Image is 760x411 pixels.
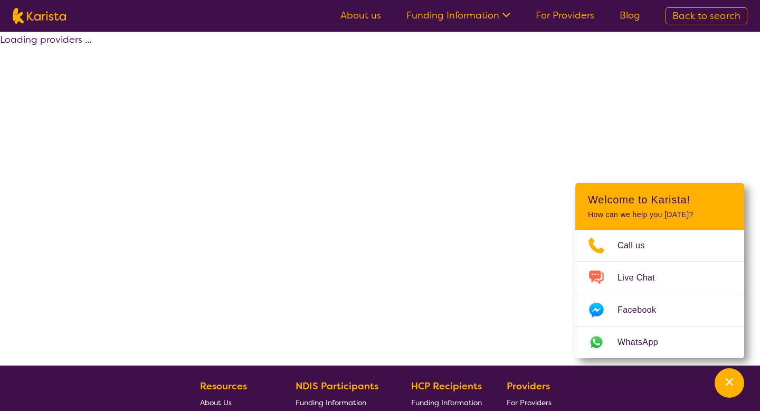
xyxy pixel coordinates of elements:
span: Back to search [672,10,740,22]
span: For Providers [507,398,552,407]
span: Live Chat [617,270,668,286]
ul: Choose channel [575,230,744,358]
b: Providers [507,380,550,393]
a: Back to search [666,7,747,24]
b: Resources [200,380,247,393]
button: Channel Menu [715,368,744,398]
span: Facebook [617,302,669,318]
a: Funding Information [296,394,386,410]
img: Karista logo [13,8,66,24]
a: About us [340,9,381,22]
a: For Providers [507,394,556,410]
b: HCP Recipients [411,380,482,393]
a: Web link opens in a new tab. [575,326,744,358]
a: For Providers [536,9,594,22]
a: About Us [200,394,271,410]
a: Blog [620,9,640,22]
div: Channel Menu [575,183,744,358]
a: Funding Information [406,9,510,22]
h2: Welcome to Karista! [588,193,731,206]
p: How can we help you [DATE]? [588,210,731,219]
span: Call us [617,238,658,254]
span: WhatsApp [617,334,671,350]
a: Funding Information [411,394,482,410]
b: NDIS Participants [296,380,378,393]
span: Funding Information [411,398,482,407]
span: About Us [200,398,232,407]
span: Funding Information [296,398,366,407]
